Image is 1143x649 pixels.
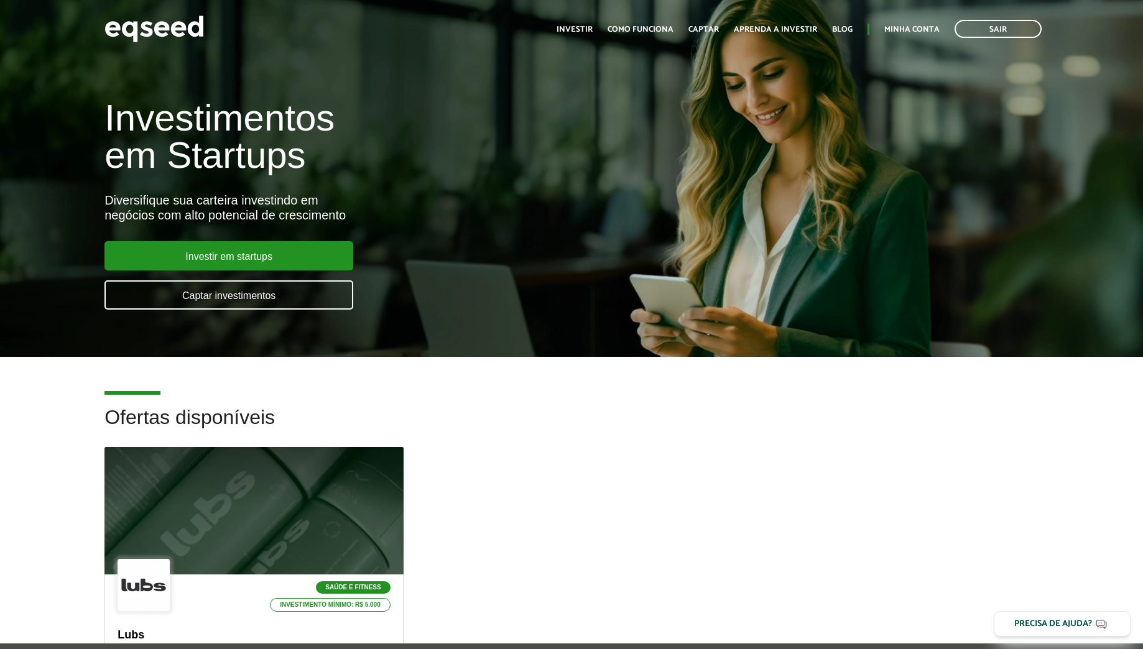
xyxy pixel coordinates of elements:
[608,25,673,34] a: Como funciona
[104,280,353,310] a: Captar investimentos
[104,12,204,45] img: EqSeed
[104,407,1039,447] h2: Ofertas disponíveis
[688,25,719,34] a: Captar
[832,25,853,34] a: Blog
[104,193,657,223] div: Diversifique sua carteira investindo em negócios com alto potencial de crescimento
[104,241,353,270] a: Investir em startups
[118,628,391,642] p: Lubs
[884,25,940,34] a: Minha conta
[104,99,657,174] h1: Investimentos em Startups
[270,598,391,612] p: Investimento mínimo: R$ 5.000
[316,581,390,594] p: Saúde e Fitness
[557,25,593,34] a: Investir
[955,20,1042,38] a: Sair
[734,25,817,34] a: Aprenda a investir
